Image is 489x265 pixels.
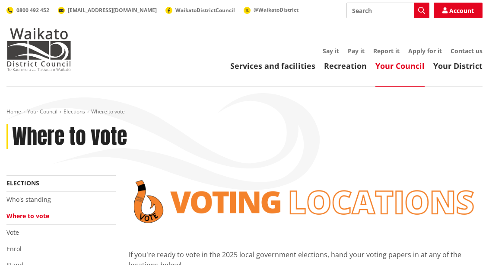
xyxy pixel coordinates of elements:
span: [EMAIL_ADDRESS][DOMAIN_NAME] [68,6,157,14]
a: Services and facilities [230,61,315,71]
a: 0800 492 452 [6,6,49,14]
span: @WaikatoDistrict [254,6,298,13]
a: Your Council [375,61,425,71]
span: Where to vote [91,108,125,115]
a: [EMAIL_ADDRESS][DOMAIN_NAME] [58,6,157,14]
img: voting locations banner [129,175,483,228]
nav: breadcrumb [6,108,483,116]
a: @WaikatoDistrict [244,6,298,13]
a: Your District [433,61,483,71]
a: Your Council [27,108,57,115]
a: Report it [373,47,400,55]
img: Waikato District Council - Te Kaunihera aa Takiwaa o Waikato [6,28,71,71]
a: Recreation [324,61,367,71]
a: Home [6,108,21,115]
a: Contact us [451,47,483,55]
a: Enrol [6,245,22,253]
span: 0800 492 452 [16,6,49,14]
a: Account [434,3,483,18]
input: Search input [346,3,429,18]
a: Elections [64,108,85,115]
a: Apply for it [408,47,442,55]
a: Say it [323,47,339,55]
a: Elections [6,179,39,187]
a: WaikatoDistrictCouncil [165,6,235,14]
a: Where to vote [6,212,49,220]
span: WaikatoDistrictCouncil [175,6,235,14]
a: Who's standing [6,195,51,204]
a: Pay it [348,47,365,55]
a: Vote [6,228,19,236]
h1: Where to vote [12,124,127,149]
